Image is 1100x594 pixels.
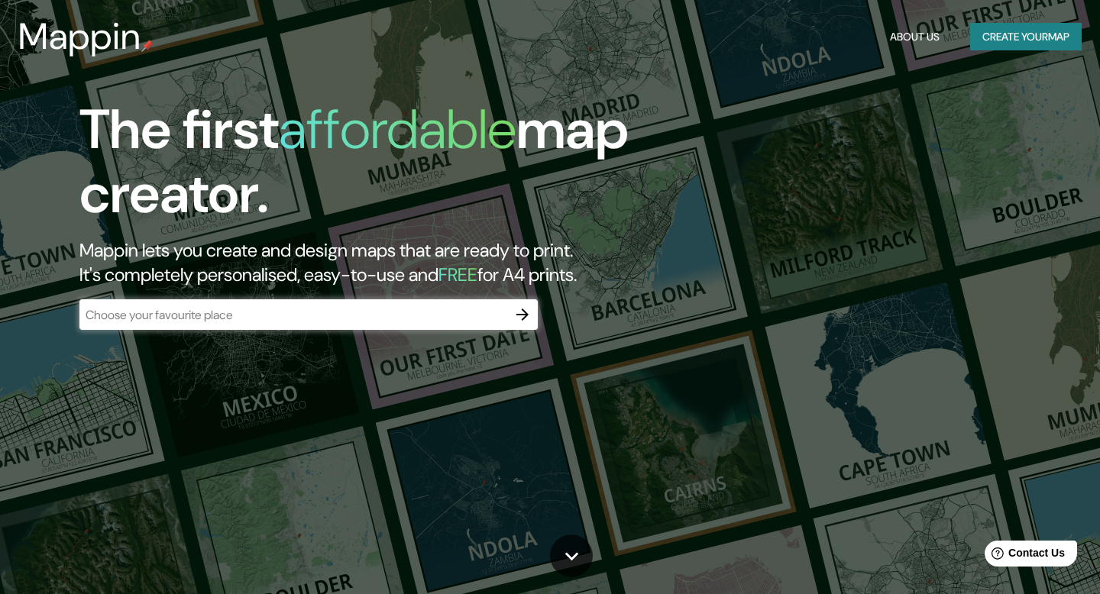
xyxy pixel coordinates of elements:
[279,94,516,165] h1: affordable
[438,263,477,286] h5: FREE
[970,23,1082,51] button: Create yourmap
[18,15,141,58] h3: Mappin
[79,98,629,238] h1: The first map creator.
[141,40,154,52] img: mappin-pin
[884,23,946,51] button: About Us
[79,238,629,287] h2: Mappin lets you create and design maps that are ready to print. It's completely personalised, eas...
[964,534,1083,577] iframe: Help widget launcher
[79,306,507,324] input: Choose your favourite place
